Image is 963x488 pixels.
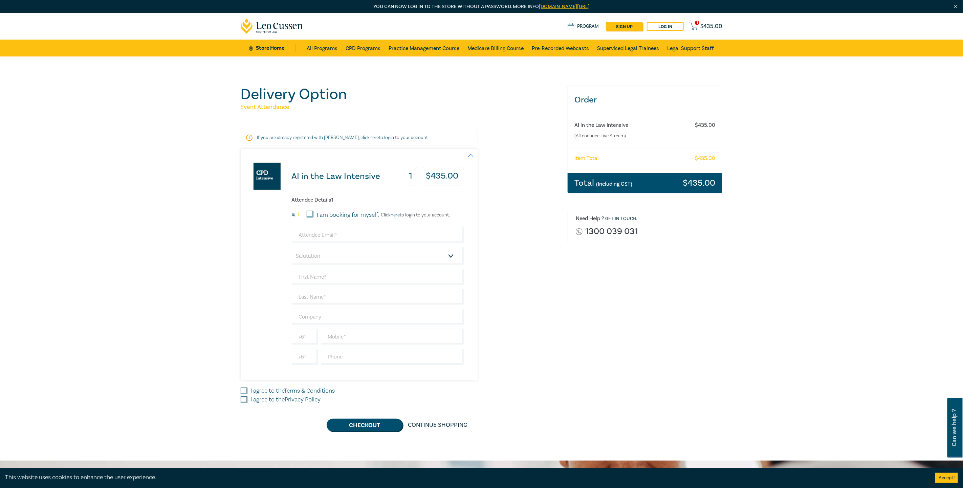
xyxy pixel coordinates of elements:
[404,167,418,186] h3: 1
[391,212,400,218] a: here
[317,211,379,219] label: I am booking for myself.
[292,227,464,243] input: Attendee Email*
[574,122,688,129] h6: AI in the Law Intensive
[251,387,335,395] label: I agree to the
[321,349,464,365] input: Phone
[468,40,524,56] a: Medicare Billing Course
[257,134,461,141] p: If you are already registered with [PERSON_NAME], click to login to your account
[5,473,925,482] div: This website uses cookies to enhance the user experience.
[370,135,379,141] a: here
[389,40,460,56] a: Practice Management Course
[285,396,321,403] a: Privacy Policy
[701,23,723,30] span: $ 435.00
[576,215,717,222] h6: Need Help ? .
[935,473,958,483] button: Accept cookies
[284,387,335,395] a: Terms & Conditions
[574,179,632,187] h3: Total
[605,216,636,222] a: Get in touch
[292,329,318,345] input: +61
[695,122,715,129] h6: $ 435.00
[539,3,590,10] a: [DOMAIN_NAME][URL]
[421,167,464,186] h3: $ 435.00
[606,22,643,31] a: sign up
[307,40,338,56] a: All Programs
[574,133,688,139] small: (Attendance: Live Stream )
[683,179,715,187] h3: $ 435.00
[403,419,473,432] a: Continue Shopping
[292,269,464,285] input: First Name*
[574,155,599,162] h6: Item Total
[585,227,638,236] a: 1300 039 031
[596,181,632,187] small: (Including GST)
[241,3,723,10] p: You can now log in to the store without a password. More info
[327,419,403,432] button: Checkout
[251,395,321,404] label: I agree to the
[695,155,715,162] h6: $ 435.00
[292,349,318,365] input: +61
[379,212,450,218] p: Click to login to your account.
[321,329,464,345] input: Mobile*
[953,4,959,9] img: Close
[532,40,589,56] a: Pre-Recorded Webcasts
[292,172,380,181] h3: AI in the Law Intensive
[292,289,464,305] input: Last Name*
[298,213,299,217] small: 1
[647,22,684,31] a: Log in
[249,44,296,52] a: Store Home
[568,86,722,114] h3: Order
[695,21,699,25] span: 1
[667,40,714,56] a: Legal Support Staff
[241,86,559,103] h1: Delivery Option
[951,402,958,454] span: Can we help ?
[568,23,599,30] a: Program
[292,309,464,325] input: Company
[254,163,281,190] img: AI in the Law Intensive
[292,197,464,203] h6: Attendee Details 1
[597,40,659,56] a: Supervised Legal Trainees
[346,40,381,56] a: CPD Programs
[241,103,559,111] h5: Event Attendance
